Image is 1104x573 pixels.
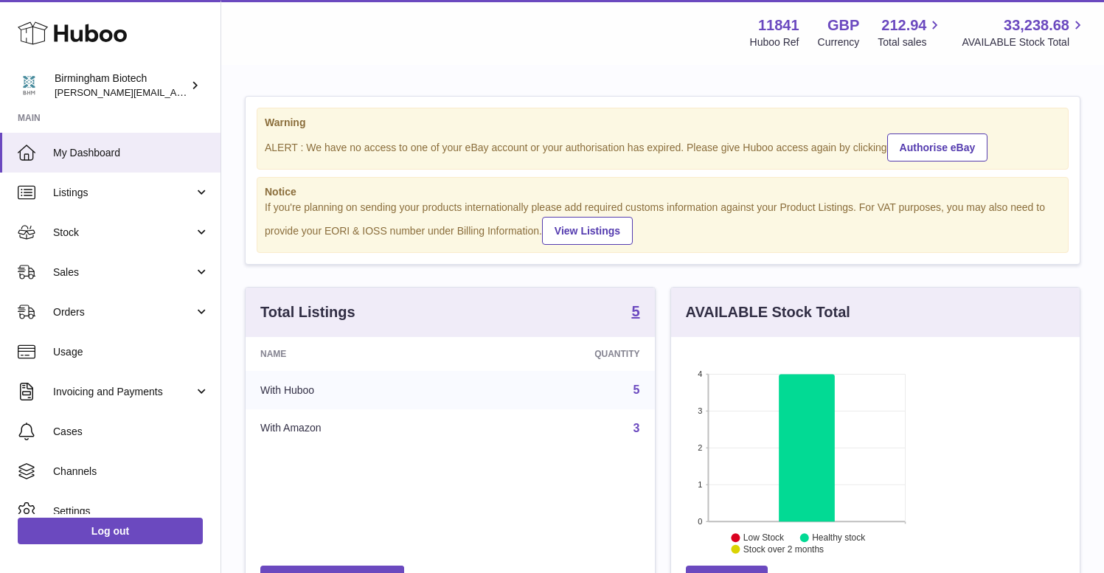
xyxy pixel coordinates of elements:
strong: 11841 [758,15,799,35]
text: 2 [698,443,702,452]
span: Usage [53,345,209,359]
a: 33,238.68 AVAILABLE Stock Total [962,15,1086,49]
text: Low Stock [743,533,784,544]
text: Healthy stock [812,533,866,544]
span: My Dashboard [53,146,209,160]
span: Settings [53,504,209,518]
text: 4 [698,369,702,378]
a: 5 [633,383,640,396]
strong: Warning [265,116,1060,130]
span: AVAILABLE Stock Total [962,35,1086,49]
text: 3 [698,406,702,415]
th: Name [246,337,469,371]
span: Invoicing and Payments [53,385,194,399]
text: 0 [698,517,702,526]
text: Stock over 2 months [743,544,823,555]
a: 5 [631,304,639,322]
a: Log out [18,518,203,544]
img: m.hsu@birminghambiotech.co.uk [18,74,40,97]
strong: Notice [265,185,1060,199]
td: With Amazon [246,409,469,448]
span: [PERSON_NAME][EMAIL_ADDRESS][DOMAIN_NAME] [55,86,296,98]
span: Listings [53,186,194,200]
h3: Total Listings [260,302,355,322]
span: Total sales [878,35,943,49]
div: If you're planning on sending your products internationally please add required customs informati... [265,201,1060,245]
span: Orders [53,305,194,319]
a: 3 [633,422,640,434]
span: Cases [53,425,209,439]
div: Huboo Ref [750,35,799,49]
span: 212.94 [881,15,926,35]
a: 212.94 Total sales [878,15,943,49]
strong: GBP [827,15,859,35]
div: Currency [818,35,860,49]
h3: AVAILABLE Stock Total [686,302,850,322]
th: Quantity [469,337,654,371]
span: Stock [53,226,194,240]
a: Authorise eBay [887,133,988,162]
div: Birmingham Biotech [55,72,187,100]
span: 33,238.68 [1004,15,1069,35]
td: With Huboo [246,371,469,409]
text: 1 [698,480,702,489]
strong: 5 [631,304,639,319]
span: Sales [53,265,194,279]
div: ALERT : We have no access to one of your eBay account or your authorisation has expired. Please g... [265,131,1060,162]
span: Channels [53,465,209,479]
a: View Listings [542,217,633,245]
